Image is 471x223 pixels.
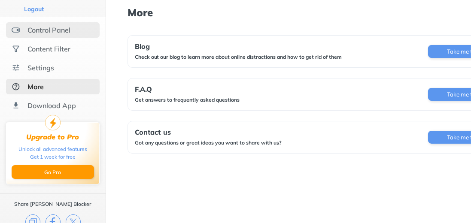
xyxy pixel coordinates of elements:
[30,153,76,161] div: Get 1 week for free
[135,42,342,50] div: Blog
[135,54,342,60] div: Check out our blog to learn more about online distractions and how to get rid of them
[27,101,76,110] div: Download App
[18,145,87,153] div: Unlock all advanced features
[12,45,20,53] img: social.svg
[21,5,46,13] button: Logout
[12,63,20,72] img: settings.svg
[135,128,282,136] div: Contact us
[27,26,70,34] div: Control Panel
[27,63,54,72] div: Settings
[14,201,91,208] div: Share [PERSON_NAME] Blocker
[45,115,61,130] img: upgrade-to-pro.svg
[135,139,282,146] div: Got any questions or great ideas you want to share with us?
[27,82,44,91] div: More
[12,26,20,34] img: features.svg
[12,101,20,110] img: download-app.svg
[135,96,240,103] div: Get answers to frequently asked questions
[27,45,70,53] div: Content Filter
[12,165,94,179] button: Go Pro
[27,133,79,141] div: Upgrade to Pro
[12,82,20,91] img: about-selected.svg
[135,85,240,93] div: F.A.Q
